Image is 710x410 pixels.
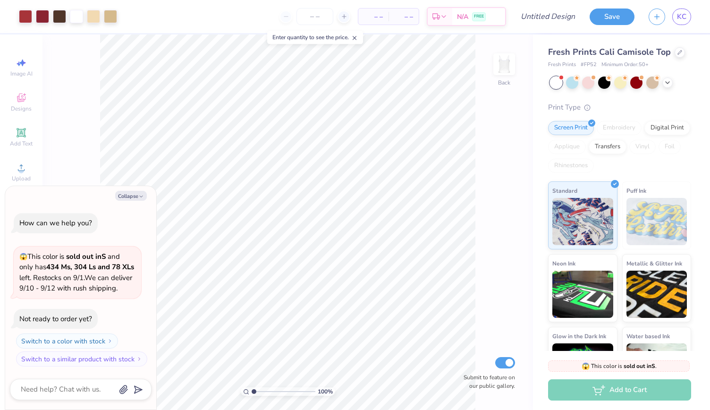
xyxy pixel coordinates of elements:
span: This color is and only has left . Restocks on 9/1. We can deliver 9/10 - 9/12 with rush shipping. [19,252,134,293]
div: Enter quantity to see the price. [267,31,363,44]
span: Water based Ink [626,331,670,341]
div: Transfers [589,140,626,154]
img: Puff Ink [626,198,687,245]
span: FREE [474,13,484,20]
span: This color is . [582,362,657,370]
strong: 434 Ms, 304 Ls and 78 XLs [46,262,134,272]
span: Designs [11,105,32,112]
span: Glow in the Dark Ink [552,331,606,341]
span: Metallic & Glitter Ink [626,258,682,268]
span: Add Text [10,140,33,147]
span: Minimum Order: 50 + [601,61,649,69]
span: Standard [552,186,577,196]
span: Fresh Prints [548,61,576,69]
button: Switch to a similar product with stock [16,351,147,367]
div: Applique [548,140,586,154]
span: – – [364,12,383,22]
span: Upload [12,175,31,182]
a: KC [672,9,691,25]
div: Print Type [548,102,691,113]
strong: sold out in S [66,252,106,261]
div: Vinyl [629,140,656,154]
div: Rhinestones [548,159,594,173]
div: Back [498,78,510,87]
img: Switch to a color with stock [107,338,113,344]
label: Submit to feature on our public gallery. [458,373,515,390]
span: – – [394,12,413,22]
button: Collapse [115,191,147,201]
input: Untitled Design [513,7,583,26]
input: – – [296,8,333,25]
span: 100 % [318,387,333,396]
span: N/A [457,12,468,22]
div: Screen Print [548,121,594,135]
span: # FP52 [581,61,597,69]
span: Image AI [10,70,33,77]
img: Neon Ink [552,271,613,318]
div: How can we help you? [19,218,92,228]
img: Back [495,55,514,74]
div: Embroidery [597,121,642,135]
img: Glow in the Dark Ink [552,343,613,391]
button: Save [590,9,634,25]
button: Switch to a color with stock [16,333,118,349]
span: Fresh Prints Cali Camisole Top [548,46,671,58]
span: Puff Ink [626,186,646,196]
div: Foil [659,140,681,154]
span: Neon Ink [552,258,575,268]
span: KC [677,11,686,22]
strong: sold out in S [624,362,655,370]
img: Water based Ink [626,343,687,391]
img: Metallic & Glitter Ink [626,271,687,318]
img: Standard [552,198,613,245]
img: Switch to a similar product with stock [136,356,142,362]
span: 😱 [582,362,590,371]
span: 😱 [19,252,27,261]
div: Digital Print [644,121,690,135]
div: Not ready to order yet? [19,314,92,324]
